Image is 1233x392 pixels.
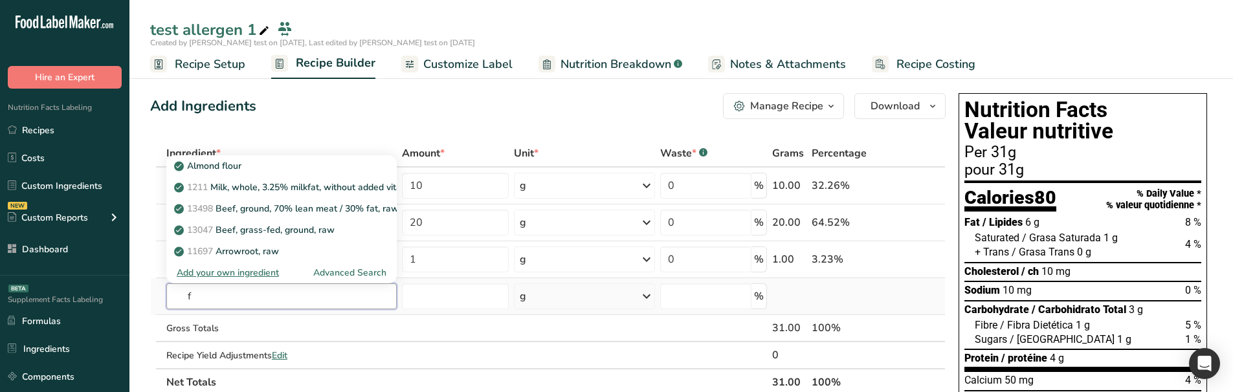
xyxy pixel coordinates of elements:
[8,66,122,89] button: Hire an Expert
[187,224,213,236] span: 13047
[1185,216,1201,228] span: 8 %
[1189,348,1220,379] div: Open Intercom Messenger
[166,155,397,177] a: Almond flour
[1003,284,1032,296] span: 10 mg
[514,146,539,161] span: Unit
[1185,284,1201,296] span: 0 %
[166,241,397,262] a: 11697Arrowroot, raw
[271,49,375,80] a: Recipe Builder
[402,146,445,161] span: Amount
[1185,333,1201,345] span: 1 %
[177,159,241,173] p: Almond flour
[520,289,526,304] div: g
[1104,232,1118,244] span: 1 g
[150,38,475,48] span: Created by [PERSON_NAME] test on [DATE], Last edited by [PERSON_NAME] test on [DATE]
[187,245,213,257] span: 11697
[964,303,1029,316] span: Carbohydrate
[964,265,1019,278] span: Cholesterol
[1117,333,1131,345] span: 1 g
[772,252,806,267] div: 1.00
[1106,188,1201,211] div: % Daily Value * % valeur quotidienne *
[1185,374,1201,386] span: 4 %
[772,320,806,336] div: 31.00
[1005,374,1034,386] span: 50 mg
[166,321,397,335] div: Gross Totals
[166,349,397,362] div: Recipe Yield Adjustments
[812,215,884,230] div: 64.52%
[854,93,946,119] button: Download
[187,202,213,215] span: 13498
[8,285,28,292] div: BETA
[1050,352,1064,364] span: 4 g
[1041,265,1071,278] span: 10 mg
[872,50,975,79] a: Recipe Costing
[975,232,1019,244] span: Saturated
[896,56,975,73] span: Recipe Costing
[1021,265,1039,278] span: / ch
[1010,333,1115,345] span: / [GEOGRAPHIC_DATA]
[150,50,245,79] a: Recipe Setup
[964,188,1056,212] div: Calories
[561,56,671,73] span: Nutrition Breakdown
[313,266,386,279] div: Advanced Search
[272,349,287,362] span: Edit
[150,96,256,117] div: Add Ingredients
[975,319,997,331] span: Fibre
[964,374,1002,386] span: Calcium
[772,215,806,230] div: 20.00
[1077,246,1091,258] span: 0 g
[177,180,522,194] p: Milk, whole, 3.25% milkfat, without added vitamin A and [MEDICAL_DATA]
[520,252,526,267] div: g
[150,18,272,41] div: test allergen 1
[539,50,682,79] a: Nutrition Breakdown
[772,347,806,363] div: 0
[8,202,27,210] div: NEW
[166,219,397,241] a: 13047Beef, grass-fed, ground, raw
[964,162,1201,178] div: pour 31g
[964,145,1201,160] div: Per 31g
[166,262,397,283] div: Add your own ingredient Advanced Search
[983,216,1023,228] span: / Lipides
[423,56,513,73] span: Customize Label
[964,284,1000,296] span: Sodium
[723,93,844,119] button: Manage Recipe
[177,266,279,279] div: Add your own ingredient
[1022,232,1101,244] span: / Grasa Saturada
[1000,319,1073,331] span: / Fibra Dietética
[708,50,846,79] a: Notes & Attachments
[772,178,806,193] div: 10.00
[772,146,804,161] span: Grams
[812,146,867,161] span: Percentage
[1076,319,1090,331] span: 1 g
[166,283,397,309] input: Add Ingredient
[166,177,397,198] a: 1211Milk, whole, 3.25% milkfat, without added vitamin A and [MEDICAL_DATA]
[1025,216,1039,228] span: 6 g
[812,178,884,193] div: 32.26%
[177,202,399,215] p: Beef, ground, 70% lean meat / 30% fat, raw
[296,54,375,72] span: Recipe Builder
[964,99,1201,142] h1: Nutrition Facts Valeur nutritive
[187,181,208,193] span: 1211
[812,252,884,267] div: 3.23%
[975,333,1007,345] span: Sugars
[177,223,335,237] p: Beef, grass-fed, ground, raw
[166,198,397,219] a: 13498Beef, ground, 70% lean meat / 30% fat, raw
[660,146,707,161] div: Waste
[8,211,88,224] div: Custom Reports
[964,216,980,228] span: Fat
[1012,246,1074,258] span: / Grasa Trans
[520,215,526,230] div: g
[520,178,526,193] div: g
[1001,352,1047,364] span: / protéine
[1185,238,1201,250] span: 4 %
[177,245,279,258] p: Arrowroot, raw
[1185,319,1201,331] span: 5 %
[1032,303,1126,316] span: / Carbohidrato Total
[166,146,221,161] span: Ingredient
[401,50,513,79] a: Customize Label
[964,352,999,364] span: Protein
[812,320,884,336] div: 100%
[750,98,823,114] div: Manage Recipe
[1034,186,1056,208] span: 80
[730,56,846,73] span: Notes & Attachments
